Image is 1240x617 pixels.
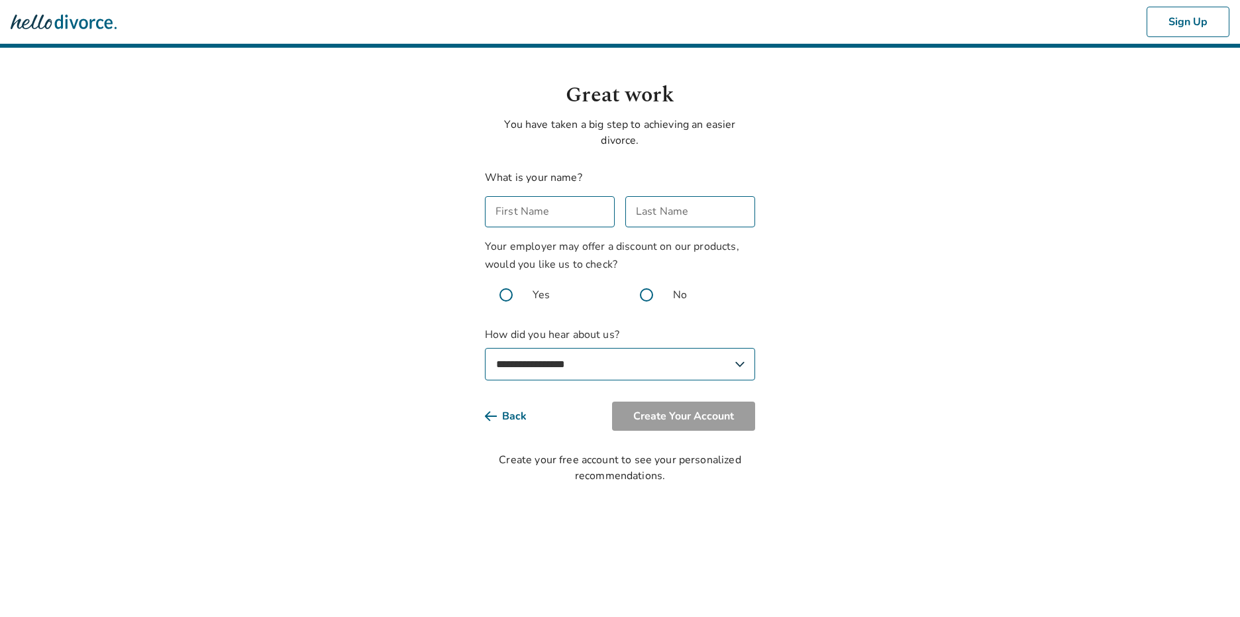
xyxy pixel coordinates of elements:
label: How did you hear about us? [485,327,755,380]
button: Back [485,402,548,431]
label: What is your name? [485,170,582,185]
h1: Great work [485,80,755,111]
span: No [673,287,687,303]
span: Yes [533,287,550,303]
button: Sign Up [1147,7,1229,37]
span: Your employer may offer a discount on our products, would you like us to check? [485,239,739,272]
img: Hello Divorce Logo [11,9,117,35]
p: You have taken a big step to achieving an easier divorce. [485,117,755,148]
div: Create your free account to see your personalized recommendations. [485,452,755,484]
button: Create Your Account [612,402,755,431]
select: How did you hear about us? [485,348,755,380]
iframe: Chat Widget [1174,553,1240,617]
